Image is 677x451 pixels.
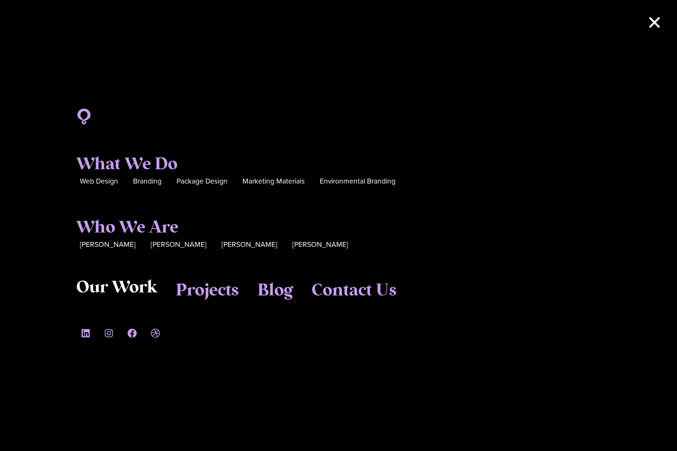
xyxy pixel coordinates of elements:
a: Projects [176,281,239,301]
a: Who We Are [76,218,178,238]
a: Close [647,15,662,30]
a: Web Design [80,176,118,187]
a: What We Do [76,154,177,175]
a: Our Work [76,278,157,298]
a: Branding [133,176,162,187]
a: Marketing Materials [243,176,305,187]
a: [PERSON_NAME] [151,239,207,251]
a: [PERSON_NAME] [222,239,277,251]
a: Environmental Branding [320,176,395,187]
a: Contact Us [312,281,397,301]
a: [PERSON_NAME] [292,239,348,251]
a: [PERSON_NAME] [80,239,136,251]
a: Blog [258,281,293,301]
a: Package Design [177,176,228,187]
